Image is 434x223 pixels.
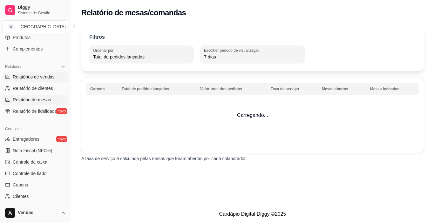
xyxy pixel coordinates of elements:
span: Clientes [13,193,29,199]
label: Escolher período de visualização [204,48,261,53]
button: Ordenar porTotal de pedidos lançados [89,45,194,63]
span: Controle de caixa [13,159,47,165]
footer: Cardápio Digital Diggy © 2025 [71,205,434,223]
a: Relatórios de vendas [3,72,68,82]
button: Select a team [3,20,68,33]
span: Vendas [18,210,58,216]
a: Clientes [3,191,68,201]
span: Relatórios de vendas [13,74,55,80]
span: Relatório de clientes [13,85,53,91]
span: Sistema de Gestão [18,10,66,16]
span: Complementos [13,46,43,52]
label: Ordenar por [93,48,116,53]
a: Cupons [3,180,68,190]
a: Controle de fiado [3,168,68,179]
span: Relatório de fidelidade [13,108,57,114]
span: Entregadores [13,136,39,142]
a: DiggySistema de Gestão [3,3,68,18]
span: Total de pedidos lançados [93,54,182,60]
span: Cupons [13,182,28,188]
td: Carregando... [81,78,424,153]
span: V [8,24,14,30]
a: Complementos [3,44,68,54]
a: Entregadoresnovo [3,134,68,144]
a: Controle de caixa [3,157,68,167]
a: Nota Fiscal (NFC-e) [3,145,68,156]
span: Diggy [18,5,66,10]
span: Produtos [13,34,31,41]
p: Filtros [89,33,105,41]
div: [GEOGRAPHIC_DATA] ... [19,24,69,30]
a: Relatório de fidelidadenovo [3,106,68,116]
a: Relatório de mesas [3,95,68,105]
p: A taxa de serviço é calculada pelas mesas que foram abertas por cada colaborador. [81,155,424,162]
span: Relatório de mesas [13,97,51,103]
button: Vendas [3,205,68,220]
h2: Relatório de mesas/comandas [81,8,186,18]
span: Controle de fiado [13,170,47,177]
span: Relatórios [5,64,22,69]
button: Escolher período de visualização7 dias [200,45,305,63]
div: Gerenciar [3,124,68,134]
span: Nota Fiscal (NFC-e) [13,147,52,154]
a: Relatório de clientes [3,83,68,93]
span: 7 dias [204,54,293,60]
a: Produtos [3,32,68,43]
